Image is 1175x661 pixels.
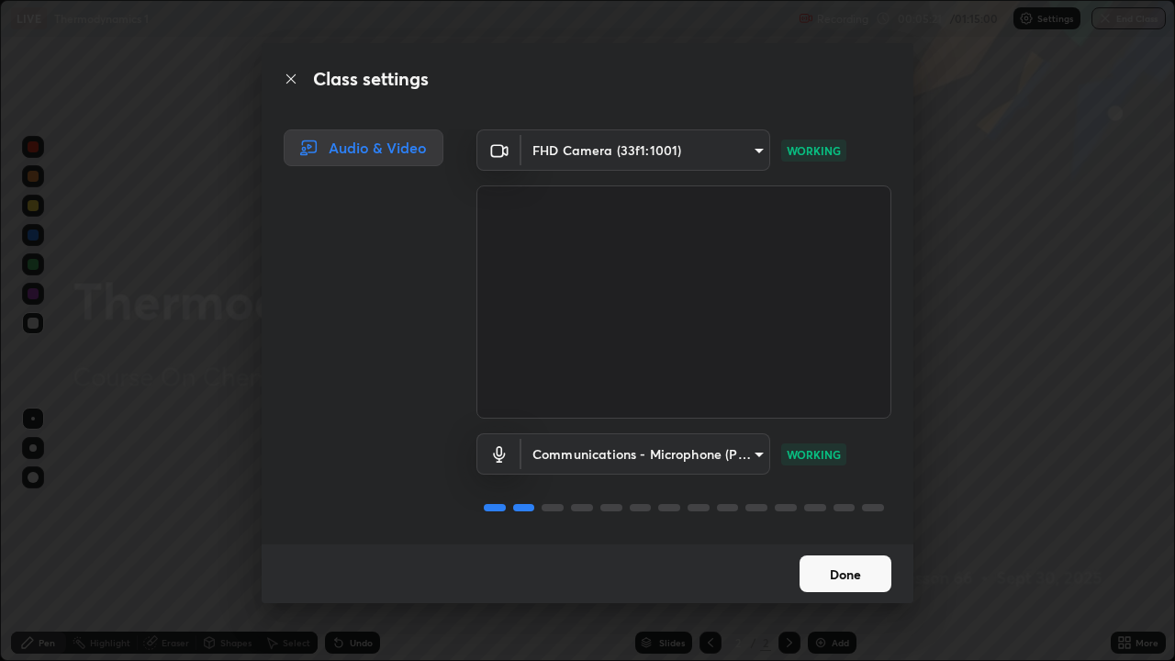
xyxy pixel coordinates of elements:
button: Done [800,555,891,592]
div: Audio & Video [284,129,443,166]
h2: Class settings [313,65,429,93]
div: FHD Camera (33f1:1001) [521,433,770,475]
div: FHD Camera (33f1:1001) [521,129,770,171]
p: WORKING [787,142,841,159]
p: WORKING [787,446,841,463]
